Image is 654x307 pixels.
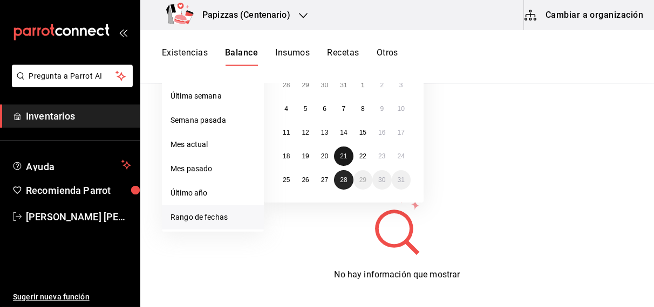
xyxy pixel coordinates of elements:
[162,157,264,181] li: Mes pasado
[334,75,353,95] button: 31 de julio de 2025
[361,105,365,113] abbr: 8 de agosto de 2025
[340,176,347,184] abbr: 28 de agosto de 2025
[162,181,264,205] li: Último año
[321,129,328,136] abbr: 13 de agosto de 2025
[392,146,411,166] button: 24 de agosto de 2025
[340,81,347,89] abbr: 31 de julio de 2025
[353,75,372,95] button: 1 de agosto de 2025
[334,146,353,166] button: 21 de agosto de 2025
[353,99,372,118] button: 8 de agosto de 2025
[296,123,315,142] button: 12 de agosto de 2025
[277,146,296,166] button: 18 de agosto de 2025
[225,47,258,66] button: Balance
[380,105,384,113] abbr: 9 de agosto de 2025
[359,152,366,160] abbr: 22 de agosto de 2025
[334,123,353,142] button: 14 de agosto de 2025
[340,129,347,136] abbr: 14 de agosto de 2025
[296,170,315,190] button: 26 de agosto de 2025
[323,105,326,113] abbr: 6 de agosto de 2025
[162,205,264,229] li: Rango de fechas
[275,47,310,66] button: Insumos
[283,129,290,136] abbr: 11 de agosto de 2025
[372,146,391,166] button: 23 de agosto de 2025
[398,152,405,160] abbr: 24 de agosto de 2025
[377,47,398,66] button: Otros
[283,152,290,160] abbr: 18 de agosto de 2025
[302,152,309,160] abbr: 19 de agosto de 2025
[378,129,385,136] abbr: 16 de agosto de 2025
[321,81,328,89] abbr: 30 de julio de 2025
[12,65,133,87] button: Pregunta a Parrot AI
[321,152,328,160] abbr: 20 de agosto de 2025
[372,123,391,142] button: 16 de agosto de 2025
[398,105,405,113] abbr: 10 de agosto de 2025
[315,146,334,166] button: 20 de agosto de 2025
[372,75,391,95] button: 2 de agosto de 2025
[399,81,403,89] abbr: 3 de agosto de 2025
[372,170,391,190] button: 30 de agosto de 2025
[277,123,296,142] button: 11 de agosto de 2025
[26,183,131,198] span: Recomienda Parrot
[315,75,334,95] button: 30 de julio de 2025
[327,47,359,66] button: Recetas
[29,71,116,82] span: Pregunta a Parrot AI
[361,81,365,89] abbr: 1 de agosto de 2025
[340,152,347,160] abbr: 21 de agosto de 2025
[194,9,290,22] h3: Papizzas (Centenario)
[315,99,334,118] button: 6 de agosto de 2025
[162,47,398,66] div: navigation tabs
[8,78,133,89] a: Pregunta a Parrot AI
[398,176,405,184] abbr: 31 de agosto de 2025
[380,81,384,89] abbr: 2 de agosto de 2025
[359,176,366,184] abbr: 29 de agosto de 2025
[304,105,308,113] abbr: 5 de agosto de 2025
[296,75,315,95] button: 29 de julio de 2025
[353,146,372,166] button: 22 de agosto de 2025
[162,84,264,108] li: Última semana
[302,176,309,184] abbr: 26 de agosto de 2025
[321,176,328,184] abbr: 27 de agosto de 2025
[162,132,264,157] li: Mes actual
[392,99,411,118] button: 10 de agosto de 2025
[359,129,366,136] abbr: 15 de agosto de 2025
[162,108,264,132] li: Semana pasada
[334,99,353,118] button: 7 de agosto de 2025
[315,123,334,142] button: 13 de agosto de 2025
[162,47,208,66] button: Existencias
[392,123,411,142] button: 17 de agosto de 2025
[277,170,296,190] button: 25 de agosto de 2025
[398,129,405,136] abbr: 17 de agosto de 2025
[353,123,372,142] button: 15 de agosto de 2025
[13,291,131,303] span: Sugerir nueva función
[315,170,334,190] button: 27 de agosto de 2025
[342,105,346,113] abbr: 7 de agosto de 2025
[353,170,372,190] button: 29 de agosto de 2025
[277,99,296,118] button: 4 de agosto de 2025
[284,105,288,113] abbr: 4 de agosto de 2025
[283,176,290,184] abbr: 25 de agosto de 2025
[296,99,315,118] button: 5 de agosto de 2025
[392,75,411,95] button: 3 de agosto de 2025
[277,75,296,95] button: 28 de julio de 2025
[334,170,353,190] button: 28 de agosto de 2025
[302,81,309,89] abbr: 29 de julio de 2025
[296,146,315,166] button: 19 de agosto de 2025
[302,129,309,136] abbr: 12 de agosto de 2025
[119,28,127,37] button: open_drawer_menu
[378,176,385,184] abbr: 30 de agosto de 2025
[392,170,411,190] button: 31 de agosto de 2025
[378,152,385,160] abbr: 23 de agosto de 2025
[26,210,131,224] span: [PERSON_NAME] [PERSON_NAME]
[26,158,117,171] span: Ayuda
[335,269,460,280] span: No hay información que mostrar
[283,81,290,89] abbr: 28 de julio de 2025
[26,109,131,123] span: Inventarios
[372,99,391,118] button: 9 de agosto de 2025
